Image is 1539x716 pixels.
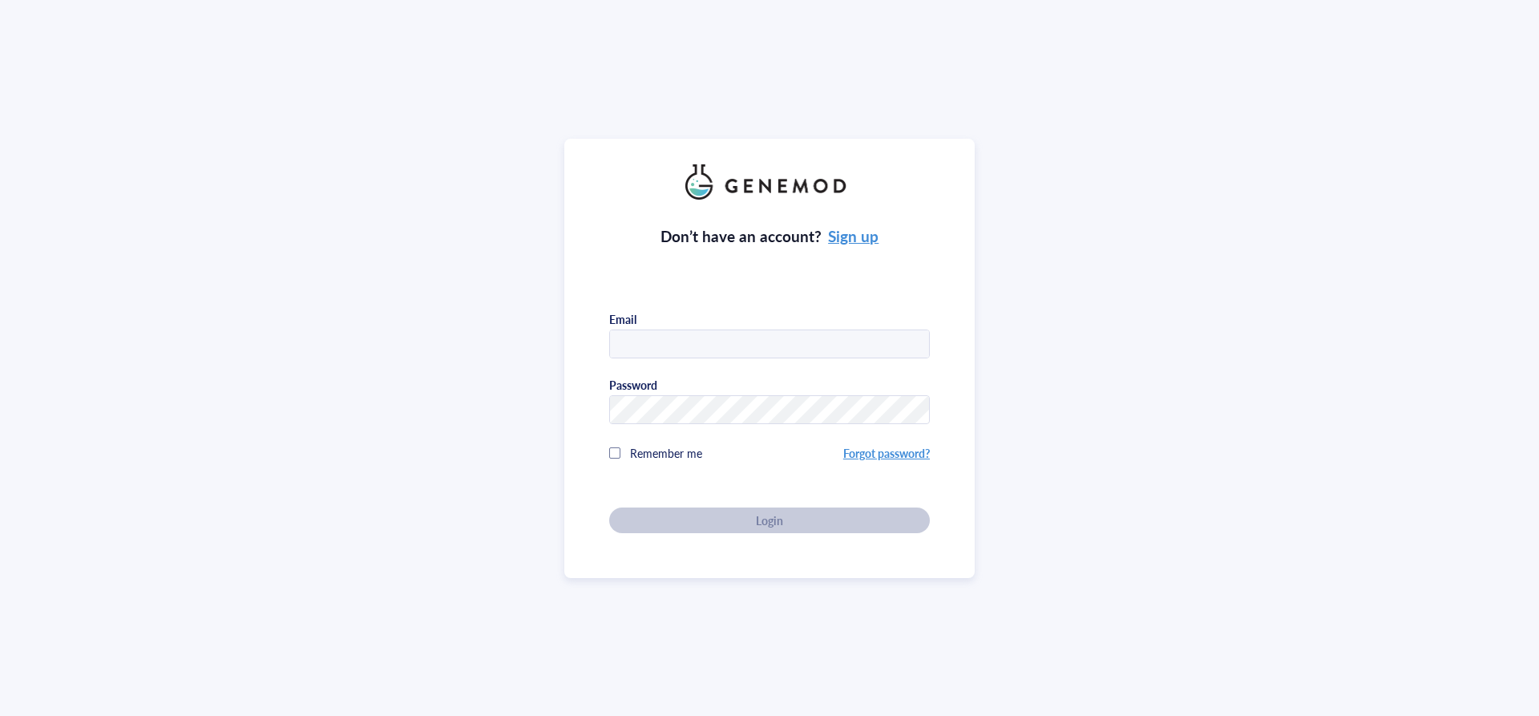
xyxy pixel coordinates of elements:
img: genemod_logo_light-BcqUzbGq.png [685,164,854,200]
span: Remember me [630,445,702,461]
div: Email [609,312,636,326]
a: Sign up [828,225,879,247]
div: Password [609,378,657,392]
a: Forgot password? [843,445,930,461]
div: Don’t have an account? [660,225,879,248]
